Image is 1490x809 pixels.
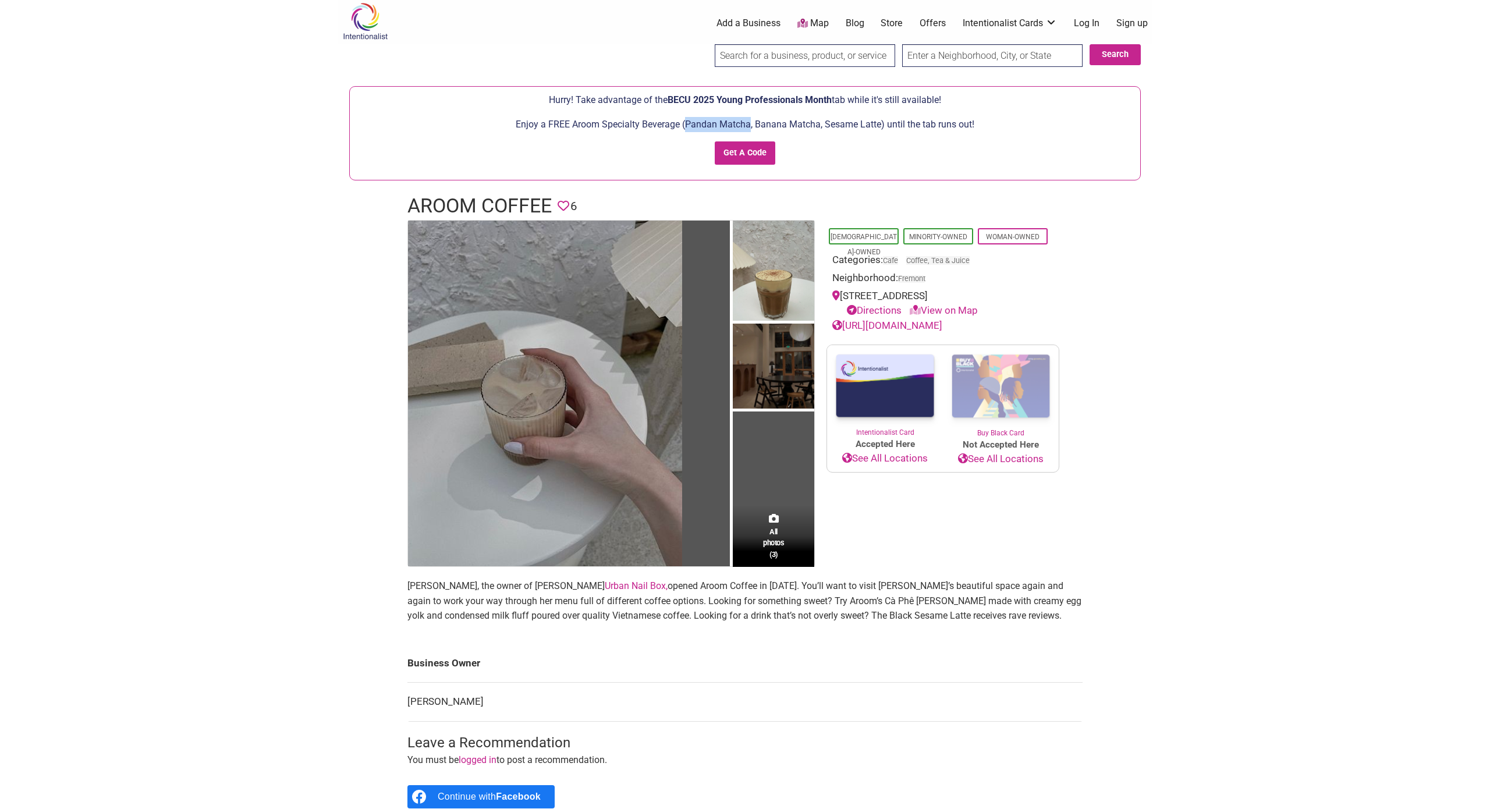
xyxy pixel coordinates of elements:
[1074,17,1099,30] a: Log In
[963,17,1057,30] a: Intentionalist Cards
[715,141,776,165] input: Get A Code
[407,644,1083,683] td: Business Owner
[408,221,682,566] img: Iced coffee from Aroom Coffee
[338,2,393,40] img: Intentionalist
[909,233,967,241] a: Minority-Owned
[438,785,541,808] div: Continue with
[827,451,943,466] a: See All Locations
[986,233,1040,241] a: Woman-Owned
[668,94,832,105] span: BECU 2025 Young Professionals Month
[407,785,555,808] a: Continue with <b>Facebook</b>
[407,733,1083,753] h3: Leave a Recommendation
[459,754,496,765] a: logged in
[407,192,552,220] h1: Aroom Coffee
[733,324,814,411] img: The inside of Aroom Coffee
[943,438,1059,452] span: Not Accepted Here
[881,17,903,30] a: Store
[407,753,1083,768] p: You must be to post a recommendation.
[943,345,1059,438] a: Buy Black Card
[827,345,943,438] a: Intentionalist Card
[906,256,970,265] a: Coffee, Tea & Juice
[902,44,1083,67] input: Enter a Neighborhood, City, or State
[716,17,781,30] a: Add a Business
[356,93,1134,108] p: Hurry! Take advantage of the tab while it's still available!
[943,452,1059,467] a: See All Locations
[1116,17,1148,30] a: Sign up
[832,320,942,331] a: [URL][DOMAIN_NAME]
[832,271,1053,289] div: Neighborhood:
[496,792,541,801] b: Facebook
[846,17,864,30] a: Blog
[827,345,943,427] img: Intentionalist Card
[763,526,784,559] span: All photos (3)
[831,233,897,256] a: [DEMOGRAPHIC_DATA]-Owned
[827,438,943,451] span: Accepted Here
[733,221,814,324] img: Egg coffee from Aroom Coffee
[943,345,1059,428] img: Buy Black Card
[883,256,898,265] a: Cafe
[797,17,829,30] a: Map
[832,253,1053,271] div: Categories:
[407,683,1083,722] td: [PERSON_NAME]
[832,289,1053,318] div: [STREET_ADDRESS]
[910,304,978,316] a: View on Map
[920,17,946,30] a: Offers
[570,197,577,215] span: 6
[407,579,1083,623] p: [PERSON_NAME], the owner of [PERSON_NAME] opened Aroom Coffee in [DATE]. You’ll want to visit [PE...
[1090,44,1141,65] button: Search
[605,580,668,591] a: Urban Nail Box,
[715,44,895,67] input: Search for a business, product, or service
[898,275,925,283] span: Fremont
[356,117,1134,132] p: Enjoy a FREE Aroom Specialty Beverage (Pandan Matcha, Banana Matcha, Sesame Latte) until the tab ...
[847,304,902,316] a: Directions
